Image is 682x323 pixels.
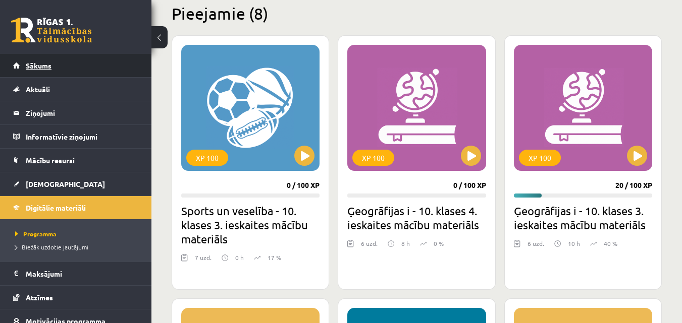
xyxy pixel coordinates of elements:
p: 17 % [268,253,281,262]
span: Digitālie materiāli [26,203,86,212]
a: Sākums [13,54,139,77]
h2: Sports un veselība - 10. klases 3. ieskaites mācību materiāls [181,204,320,246]
a: Programma [15,229,141,238]
span: Sākums [26,61,51,70]
span: Mācību resursi [26,156,75,165]
a: Informatīvie ziņojumi [13,125,139,148]
a: Mācību resursi [13,149,139,172]
a: Atzīmes [13,286,139,309]
span: Aktuāli [26,85,50,94]
span: Atzīmes [26,293,53,302]
a: Ziņojumi [13,101,139,124]
a: [DEMOGRAPHIC_DATA] [13,172,139,196]
a: Digitālie materiāli [13,196,139,219]
a: Maksājumi [13,262,139,285]
span: Biežāk uzdotie jautājumi [15,243,88,251]
div: XP 100 [519,150,561,166]
h2: Ģeogrāfijas i - 10. klases 3. ieskaites mācību materiāls [514,204,652,232]
div: XP 100 [352,150,394,166]
legend: Informatīvie ziņojumi [26,125,139,148]
p: 40 % [604,239,617,248]
a: Biežāk uzdotie jautājumi [15,242,141,251]
a: Aktuāli [13,78,139,101]
legend: Ziņojumi [26,101,139,124]
div: 7 uzd. [195,253,212,268]
h2: Ģeogrāfijas i - 10. klases 4. ieskaites mācību materiāls [347,204,486,232]
p: 8 h [401,239,410,248]
a: Rīgas 1. Tālmācības vidusskola [11,18,92,43]
legend: Maksājumi [26,262,139,285]
p: 10 h [568,239,580,248]
span: Programma [15,230,57,238]
p: 0 h [235,253,244,262]
p: 0 % [434,239,444,248]
h2: Pieejamie (8) [172,4,662,23]
div: 6 uzd. [528,239,544,254]
div: 6 uzd. [361,239,378,254]
div: XP 100 [186,150,228,166]
span: [DEMOGRAPHIC_DATA] [26,179,105,188]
